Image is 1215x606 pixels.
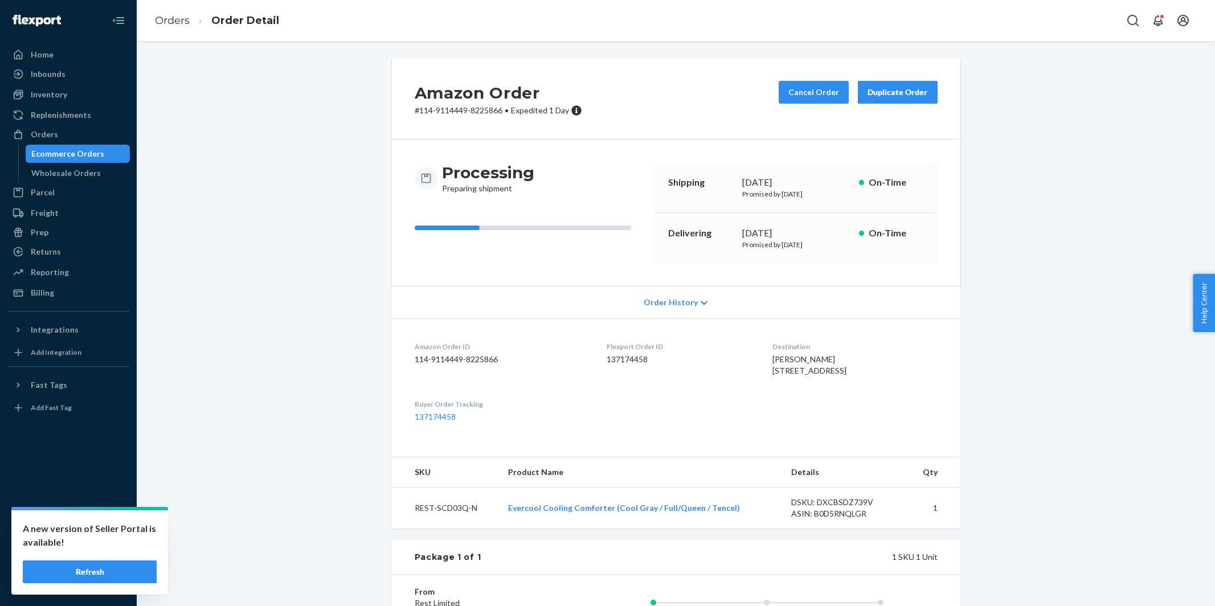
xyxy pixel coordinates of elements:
[607,354,754,365] dd: 137174458
[742,227,850,240] div: [DATE]
[31,287,54,298] div: Billing
[7,343,130,362] a: Add Integration
[31,49,54,60] div: Home
[31,129,58,140] div: Orders
[415,412,456,421] a: 137174458
[7,106,130,124] a: Replenishments
[31,68,66,80] div: Inbounds
[668,176,733,189] p: Shipping
[7,204,130,222] a: Freight
[26,145,130,163] a: Ecommerce Orders
[772,354,846,375] span: [PERSON_NAME] [STREET_ADDRESS]
[858,81,938,104] button: Duplicate Order
[508,503,740,513] a: Evercool Cooling Comforter (Cool Gray / Full/Queen / Tencel)
[511,105,569,115] span: Expedited 1 Day
[791,497,898,508] div: DSKU: DXCBSDZ739V
[668,227,733,240] p: Delivering
[607,342,754,351] dt: Flexport Order ID
[779,81,849,104] button: Cancel Order
[7,85,130,104] a: Inventory
[1122,9,1144,32] button: Open Search Box
[415,105,582,116] p: # 114-9114449-8225866
[7,65,130,83] a: Inbounds
[1147,9,1169,32] button: Open notifications
[1172,9,1194,32] button: Open account menu
[7,284,130,302] a: Billing
[7,263,130,281] a: Reporting
[869,176,924,189] p: On-Time
[211,14,279,27] a: Order Detail
[499,457,782,488] th: Product Name
[7,243,130,261] a: Returns
[442,162,534,183] h3: Processing
[869,227,924,240] p: On-Time
[107,9,130,32] button: Close Navigation
[26,164,130,182] a: Wholesale Orders
[415,551,481,563] div: Package 1 of 1
[31,347,81,357] div: Add Integration
[31,187,55,198] div: Parcel
[791,508,898,519] div: ASIN: B0D5RNQLGR
[31,148,104,159] div: Ecommerce Orders
[23,522,157,549] p: A new version of Seller Portal is available!
[742,176,850,189] div: [DATE]
[742,240,850,249] p: Promised by [DATE]
[7,399,130,417] a: Add Fast Tag
[644,297,698,308] span: Order History
[7,46,130,64] a: Home
[415,586,551,597] dt: From
[782,457,907,488] th: Details
[442,162,534,194] div: Preparing shipment
[31,379,67,391] div: Fast Tags
[7,321,130,339] button: Integrations
[7,125,130,144] a: Orders
[7,535,130,554] a: Talk to Support
[31,167,101,179] div: Wholesale Orders
[742,189,850,199] p: Promised by [DATE]
[31,324,79,335] div: Integrations
[31,109,91,121] div: Replenishments
[31,246,61,257] div: Returns
[7,555,130,573] a: Help Center
[907,488,960,529] td: 1
[23,560,157,583] button: Refresh
[146,4,288,38] ol: breadcrumbs
[31,207,59,219] div: Freight
[31,403,72,412] div: Add Fast Tag
[772,342,938,351] dt: Destination
[7,376,130,394] button: Fast Tags
[907,457,960,488] th: Qty
[415,342,589,351] dt: Amazon Order ID
[7,223,130,241] a: Prep
[31,89,67,100] div: Inventory
[31,227,48,238] div: Prep
[868,87,928,98] div: Duplicate Order
[481,551,937,563] div: 1 SKU 1 Unit
[415,399,589,409] dt: Buyer Order Tracking
[1193,274,1215,332] button: Help Center
[7,516,130,534] a: Settings
[7,183,130,202] a: Parcel
[155,14,190,27] a: Orders
[415,354,589,365] dd: 114-9114449-8225866
[415,81,582,105] h2: Amazon Order
[505,105,509,115] span: •
[392,488,499,529] td: REST-SCD03Q-N
[13,15,61,26] img: Flexport logo
[31,267,69,278] div: Reporting
[7,574,130,592] button: Give Feedback
[392,457,499,488] th: SKU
